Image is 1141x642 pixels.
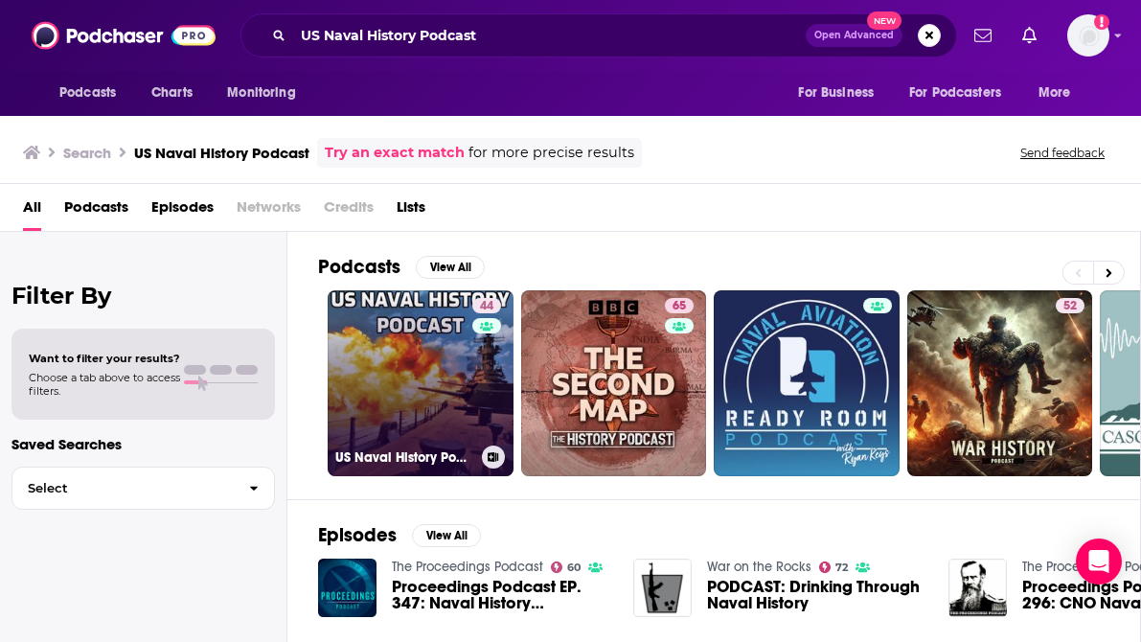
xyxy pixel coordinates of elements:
button: View All [412,524,481,547]
img: Proceedings Podcast Ep. 296: CNO Naval History Essay Contest Winners [948,559,1007,617]
button: open menu [214,75,320,111]
button: Send feedback [1015,145,1110,161]
a: Try an exact match [325,142,465,164]
a: EpisodesView All [318,523,481,547]
button: open menu [1025,75,1095,111]
img: Proceedings Podcast EP. 347: Naval History Interviews Commanding Officer of the USS Constitution [318,559,377,617]
span: 72 [835,563,848,572]
h3: US Naval History Podcast [134,144,309,162]
a: 65 [665,298,694,313]
span: Logged in as AtriaBooks [1067,14,1109,57]
button: Select [11,467,275,510]
a: Podcasts [64,192,128,231]
span: 52 [1063,297,1077,316]
span: Credits [324,192,374,231]
span: Open Advanced [814,31,894,40]
a: 65 [521,290,707,476]
span: 65 [673,297,686,316]
span: Want to filter your results? [29,352,180,365]
a: 60 [551,562,582,573]
span: For Business [798,80,874,106]
button: Open AdvancedNew [806,24,902,47]
p: Saved Searches [11,435,275,453]
a: 52 [1056,298,1084,313]
a: The Proceedings Podcast [392,559,543,575]
a: War on the Rocks [707,559,811,575]
a: 52 [907,290,1093,476]
input: Search podcasts, credits, & more... [293,20,806,51]
span: Charts [151,80,193,106]
a: 72 [819,562,849,573]
span: Monitoring [227,80,295,106]
img: Podchaser - Follow, Share and Rate Podcasts [32,17,216,54]
button: Show profile menu [1067,14,1109,57]
img: PODCAST: Drinking Through Naval History [633,559,692,617]
span: Select [12,482,234,494]
h2: Podcasts [318,255,400,279]
div: Open Intercom Messenger [1076,539,1122,585]
a: Charts [139,75,204,111]
a: Show notifications dropdown [967,19,999,52]
a: All [23,192,41,231]
a: 44US Naval History Podcast [328,290,513,476]
span: For Podcasters [909,80,1001,106]
span: 60 [567,563,581,572]
a: Episodes [151,192,214,231]
a: Lists [397,192,425,231]
button: open menu [785,75,898,111]
h3: US Naval History Podcast [335,449,474,466]
span: New [867,11,901,30]
button: View All [416,256,485,279]
h2: Filter By [11,282,275,310]
span: Choose a tab above to access filters. [29,371,180,398]
span: Networks [237,192,301,231]
span: Podcasts [59,80,116,106]
button: open menu [46,75,141,111]
button: open menu [897,75,1029,111]
span: for more precise results [468,142,634,164]
h2: Episodes [318,523,397,547]
span: More [1038,80,1071,106]
svg: Add a profile image [1094,14,1109,30]
a: PODCAST: Drinking Through Naval History [707,579,925,611]
img: User Profile [1067,14,1109,57]
a: Show notifications dropdown [1015,19,1044,52]
a: PodcastsView All [318,255,485,279]
h3: Search [63,144,111,162]
a: Proceedings Podcast EP. 347: Naval History Interviews Commanding Officer of the USS Constitution [392,579,610,611]
div: Search podcasts, credits, & more... [240,13,957,57]
span: 44 [480,297,493,316]
a: 44 [472,298,501,313]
